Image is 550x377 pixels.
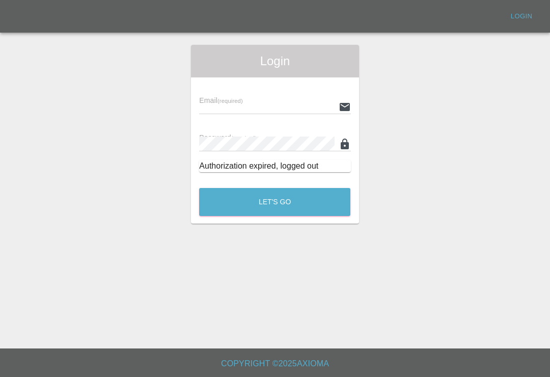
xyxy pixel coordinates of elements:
a: Login [505,9,538,24]
span: Password [199,133,256,142]
button: Let's Go [199,188,350,216]
small: (required) [217,98,243,104]
h6: Copyright © 2025 Axioma [8,357,542,371]
span: Email [199,96,242,104]
span: Login [199,53,350,69]
div: Authorization expired, logged out [199,160,350,172]
small: (required) [231,135,257,141]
